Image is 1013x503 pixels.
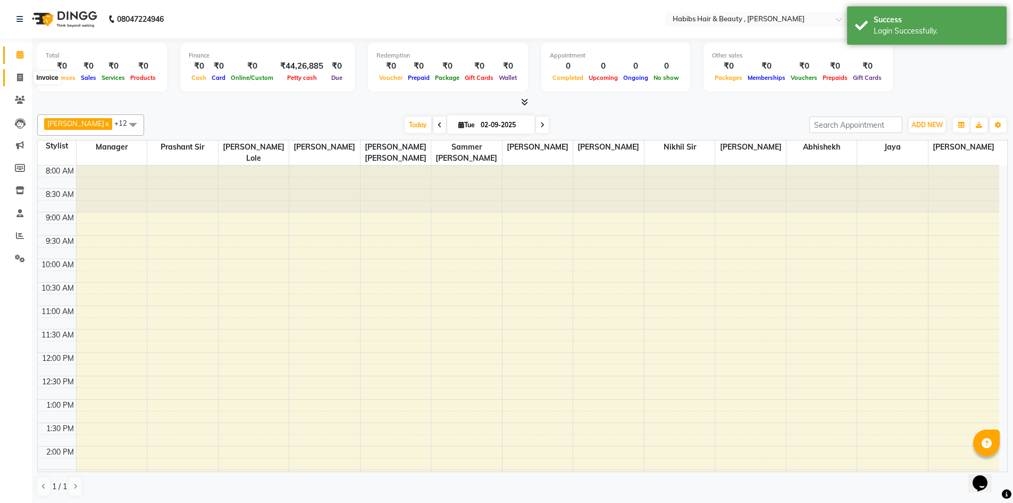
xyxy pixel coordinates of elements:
span: Due [329,74,345,81]
div: ₹0 [745,60,788,72]
div: ₹0 [850,60,884,72]
span: [PERSON_NAME] [715,141,786,154]
span: [PERSON_NAME] [PERSON_NAME] [361,141,431,165]
span: Manager [77,141,147,154]
span: Package [432,74,462,81]
div: Redemption [376,51,520,60]
span: [PERSON_NAME] [47,119,104,128]
span: ADD NEW [911,121,943,129]
div: 10:00 AM [39,259,76,270]
div: 0 [550,60,586,72]
input: Search Appointment [809,117,902,133]
div: ₹0 [712,60,745,72]
span: No show [651,74,682,81]
div: ₹0 [78,60,99,72]
div: Finance [189,51,346,60]
span: Gift Cards [850,74,884,81]
span: Cash [189,74,209,81]
div: ₹0 [432,60,462,72]
div: ₹0 [496,60,520,72]
span: Today [405,117,431,133]
b: 08047224946 [117,4,164,34]
span: 1 / 1 [52,481,67,492]
div: 12:30 PM [40,376,76,387]
div: ₹0 [405,60,432,72]
div: 10:30 AM [39,283,76,294]
span: Memberships [745,74,788,81]
div: 12:00 PM [40,353,76,364]
div: 8:30 AM [44,189,76,200]
div: 11:30 AM [39,329,76,341]
span: Sammer [PERSON_NAME] [431,141,502,165]
div: Other sales [712,51,884,60]
span: Vouchers [788,74,820,81]
iframe: chat widget [968,460,1002,492]
span: Packages [712,74,745,81]
span: Prepaid [405,74,432,81]
div: ₹0 [99,60,128,72]
input: 2025-09-02 [478,117,531,133]
div: ₹0 [209,60,228,72]
div: ₹0 [189,60,209,72]
div: Appointment [550,51,682,60]
div: ₹0 [46,60,78,72]
div: 1:30 PM [44,423,76,434]
div: ₹44,26,885 [276,60,328,72]
div: ₹0 [128,60,158,72]
div: Total [46,51,158,60]
span: Card [209,74,228,81]
div: Login Successfully. [874,26,999,37]
div: 2:30 PM [44,470,76,481]
div: ₹0 [228,60,276,72]
span: [PERSON_NAME] [289,141,360,154]
div: 0 [586,60,621,72]
span: Sales [78,74,99,81]
div: 0 [651,60,682,72]
div: Invoice [34,71,61,84]
span: Petty cash [284,74,320,81]
span: Gift Cards [462,74,496,81]
span: [PERSON_NAME] [928,141,999,154]
div: ₹0 [462,60,496,72]
div: Success [874,14,999,26]
div: 9:30 AM [44,236,76,247]
div: ₹0 [820,60,850,72]
span: +12 [114,119,135,127]
span: [PERSON_NAME] lole [219,141,289,165]
span: Prepaids [820,74,850,81]
img: logo [27,4,100,34]
span: Products [128,74,158,81]
div: ₹0 [376,60,405,72]
span: [PERSON_NAME] [573,141,644,154]
div: 9:00 AM [44,212,76,224]
div: 8:00 AM [44,166,76,177]
a: x [104,119,109,128]
span: Tue [456,121,478,129]
span: Completed [550,74,586,81]
span: Nikhil sir [644,141,715,154]
div: ₹0 [328,60,346,72]
button: ADD NEW [909,118,945,133]
div: Stylist [38,141,76,152]
span: Wallet [496,74,520,81]
div: 2:00 PM [44,447,76,458]
span: [PERSON_NAME] [503,141,573,154]
div: 0 [621,60,651,72]
span: Upcoming [586,74,621,81]
span: Abhishekh [786,141,857,154]
div: 11:00 AM [39,306,76,317]
span: Services [99,74,128,81]
span: Prashant Sir [147,141,218,154]
span: Online/Custom [228,74,276,81]
div: 1:00 PM [44,400,76,411]
span: jaya [857,141,928,154]
div: ₹0 [788,60,820,72]
span: Voucher [376,74,405,81]
span: Ongoing [621,74,651,81]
